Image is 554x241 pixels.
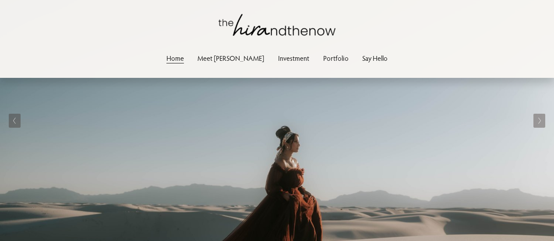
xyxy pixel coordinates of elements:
a: Investment [278,52,309,64]
a: Meet [PERSON_NAME] [198,52,264,64]
a: Home [166,52,184,64]
button: Next Slide [533,114,545,128]
img: thehirandthenow [219,14,336,36]
button: Previous Slide [9,114,21,128]
a: Say Hello [362,52,388,64]
a: Portfolio [323,52,349,64]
